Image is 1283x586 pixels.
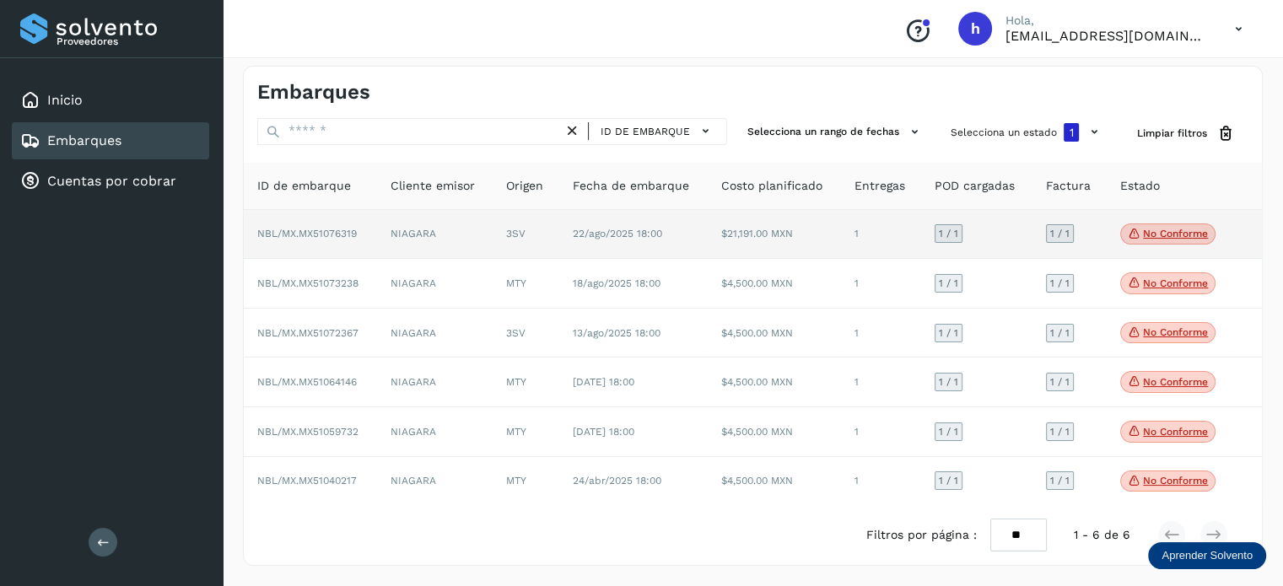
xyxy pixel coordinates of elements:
[493,259,559,309] td: MTY
[1050,377,1070,387] span: 1 / 1
[257,277,358,289] span: NBL/MX.MX51073238
[1046,177,1091,195] span: Factura
[377,309,493,358] td: NIAGARA
[841,407,921,457] td: 1
[939,228,958,239] span: 1 / 1
[573,426,634,438] span: [DATE] 18:00
[377,358,493,407] td: NIAGARA
[1162,549,1253,562] p: Aprender Solvento
[708,457,841,506] td: $4,500.00 MXN
[573,177,689,195] span: Fecha de embarque
[1005,28,1208,44] p: hpichardo@karesan.com.mx
[841,358,921,407] td: 1
[721,177,822,195] span: Costo planificado
[708,407,841,457] td: $4,500.00 MXN
[866,526,977,544] span: Filtros por página :
[1124,118,1248,149] button: Limpiar filtros
[841,259,921,309] td: 1
[939,476,958,486] span: 1 / 1
[935,177,1015,195] span: POD cargadas
[1120,177,1160,195] span: Estado
[257,475,357,487] span: NBL/MX.MX51040217
[708,309,841,358] td: $4,500.00 MXN
[257,426,358,438] span: NBL/MX.MX51059732
[47,132,121,148] a: Embarques
[573,475,661,487] span: 24/abr/2025 18:00
[573,277,660,289] span: 18/ago/2025 18:00
[939,427,958,437] span: 1 / 1
[841,210,921,260] td: 1
[708,358,841,407] td: $4,500.00 MXN
[939,278,958,288] span: 1 / 1
[12,122,209,159] div: Embarques
[1143,426,1208,438] p: No conforme
[601,124,690,139] span: ID de embarque
[47,92,83,108] a: Inicio
[1070,126,1074,138] span: 1
[257,177,351,195] span: ID de embarque
[493,457,559,506] td: MTY
[1143,326,1208,338] p: No conforme
[377,210,493,260] td: NIAGARA
[12,163,209,200] div: Cuentas por cobrar
[939,377,958,387] span: 1 / 1
[377,457,493,506] td: NIAGARA
[939,328,958,338] span: 1 / 1
[12,82,209,119] div: Inicio
[708,210,841,260] td: $21,191.00 MXN
[944,118,1110,147] button: Selecciona un estado1
[391,177,475,195] span: Cliente emisor
[1137,126,1207,141] span: Limpiar filtros
[257,327,358,339] span: NBL/MX.MX51072367
[47,173,176,189] a: Cuentas por cobrar
[573,376,634,388] span: [DATE] 18:00
[573,228,662,239] span: 22/ago/2025 18:00
[573,327,660,339] span: 13/ago/2025 18:00
[257,228,357,239] span: NBL/MX.MX51076319
[493,210,559,260] td: 3SV
[377,259,493,309] td: NIAGARA
[1143,376,1208,388] p: No conforme
[1050,328,1070,338] span: 1 / 1
[493,309,559,358] td: 3SV
[1050,476,1070,486] span: 1 / 1
[841,309,921,358] td: 1
[506,177,543,195] span: Origen
[741,118,930,146] button: Selecciona un rango de fechas
[1005,13,1208,28] p: Hola,
[854,177,905,195] span: Entregas
[1050,228,1070,239] span: 1 / 1
[1143,277,1208,289] p: No conforme
[1050,278,1070,288] span: 1 / 1
[708,259,841,309] td: $4,500.00 MXN
[257,80,370,105] h4: Embarques
[1148,542,1266,569] div: Aprender Solvento
[493,407,559,457] td: MTY
[1050,427,1070,437] span: 1 / 1
[596,119,720,143] button: ID de embarque
[1074,526,1130,544] span: 1 - 6 de 6
[1143,475,1208,487] p: No conforme
[841,457,921,506] td: 1
[1143,228,1208,239] p: No conforme
[57,35,202,47] p: Proveedores
[257,376,357,388] span: NBL/MX.MX51064146
[377,407,493,457] td: NIAGARA
[493,358,559,407] td: MTY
